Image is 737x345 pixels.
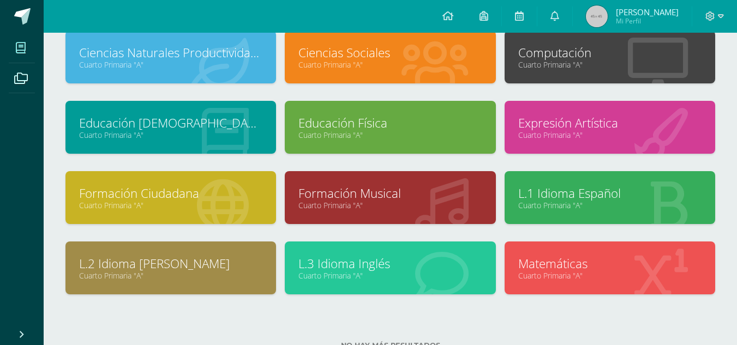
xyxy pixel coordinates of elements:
[616,7,679,17] span: [PERSON_NAME]
[518,44,702,61] a: Computación
[79,185,262,202] a: Formación Ciudadana
[79,270,262,281] a: Cuarto Primaria "A"
[79,44,262,61] a: Ciencias Naturales Productividad y Desarrollo
[298,44,482,61] a: Ciencias Sociales
[79,130,262,140] a: Cuarto Primaria "A"
[79,59,262,70] a: Cuarto Primaria "A"
[79,200,262,210] a: Cuarto Primaria "A"
[79,114,262,131] a: Educación [DEMOGRAPHIC_DATA]
[79,255,262,272] a: L.2 Idioma [PERSON_NAME]
[298,130,482,140] a: Cuarto Primaria "A"
[298,114,482,131] a: Educación Física
[518,270,702,281] a: Cuarto Primaria "A"
[298,185,482,202] a: Formación Musical
[298,270,482,281] a: Cuarto Primaria "A"
[616,16,679,26] span: Mi Perfil
[518,114,702,131] a: Expresión Artística
[586,5,608,27] img: 45x45
[298,200,482,210] a: Cuarto Primaria "A"
[518,59,702,70] a: Cuarto Primaria "A"
[298,255,482,272] a: L.3 Idioma Inglés
[518,130,702,140] a: Cuarto Primaria "A"
[518,200,702,210] a: Cuarto Primaria "A"
[298,59,482,70] a: Cuarto Primaria "A"
[518,185,702,202] a: L.1 Idioma Español
[518,255,702,272] a: Matemáticas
